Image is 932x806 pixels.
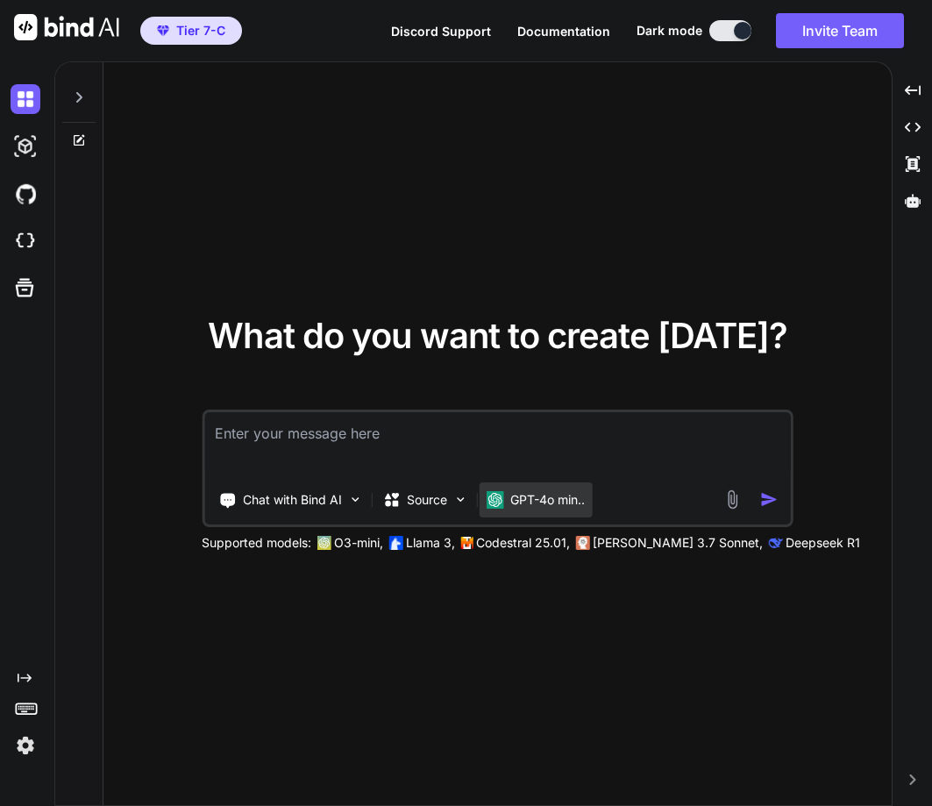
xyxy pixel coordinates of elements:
img: claude [575,536,589,550]
span: Discord Support [391,24,491,39]
p: GPT-4o min.. [510,491,585,509]
img: darkAi-studio [11,132,40,161]
p: Chat with Bind AI [243,491,342,509]
p: Llama 3, [406,534,455,552]
p: [PERSON_NAME] 3.7 Sonnet, [593,534,763,552]
p: Source [407,491,447,509]
img: githubDark [11,179,40,209]
span: Dark mode [637,22,702,39]
img: cloudideIcon [11,226,40,256]
p: Deepseek R1 [786,534,860,552]
img: Pick Tools [347,492,362,507]
button: Invite Team [776,13,904,48]
img: GPT-4 [317,536,331,550]
img: icon [760,490,779,509]
button: premiumTier 7-C [140,17,242,45]
img: darkChat [11,84,40,114]
p: Codestral 25.01, [476,534,570,552]
img: attachment [722,489,743,510]
img: settings [11,731,40,760]
img: premium [157,25,169,36]
p: O3-mini, [334,534,383,552]
img: Mistral-AI [460,537,473,549]
img: Pick Models [452,492,467,507]
p: Supported models: [202,534,311,552]
button: Discord Support [391,22,491,40]
span: What do you want to create [DATE]? [208,314,787,357]
span: Tier 7-C [176,22,225,39]
img: claude [768,536,782,550]
img: Bind AI [14,14,119,40]
span: Documentation [517,24,610,39]
button: Documentation [517,22,610,40]
img: Llama2 [388,536,402,550]
img: GPT-4o mini [486,491,503,509]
